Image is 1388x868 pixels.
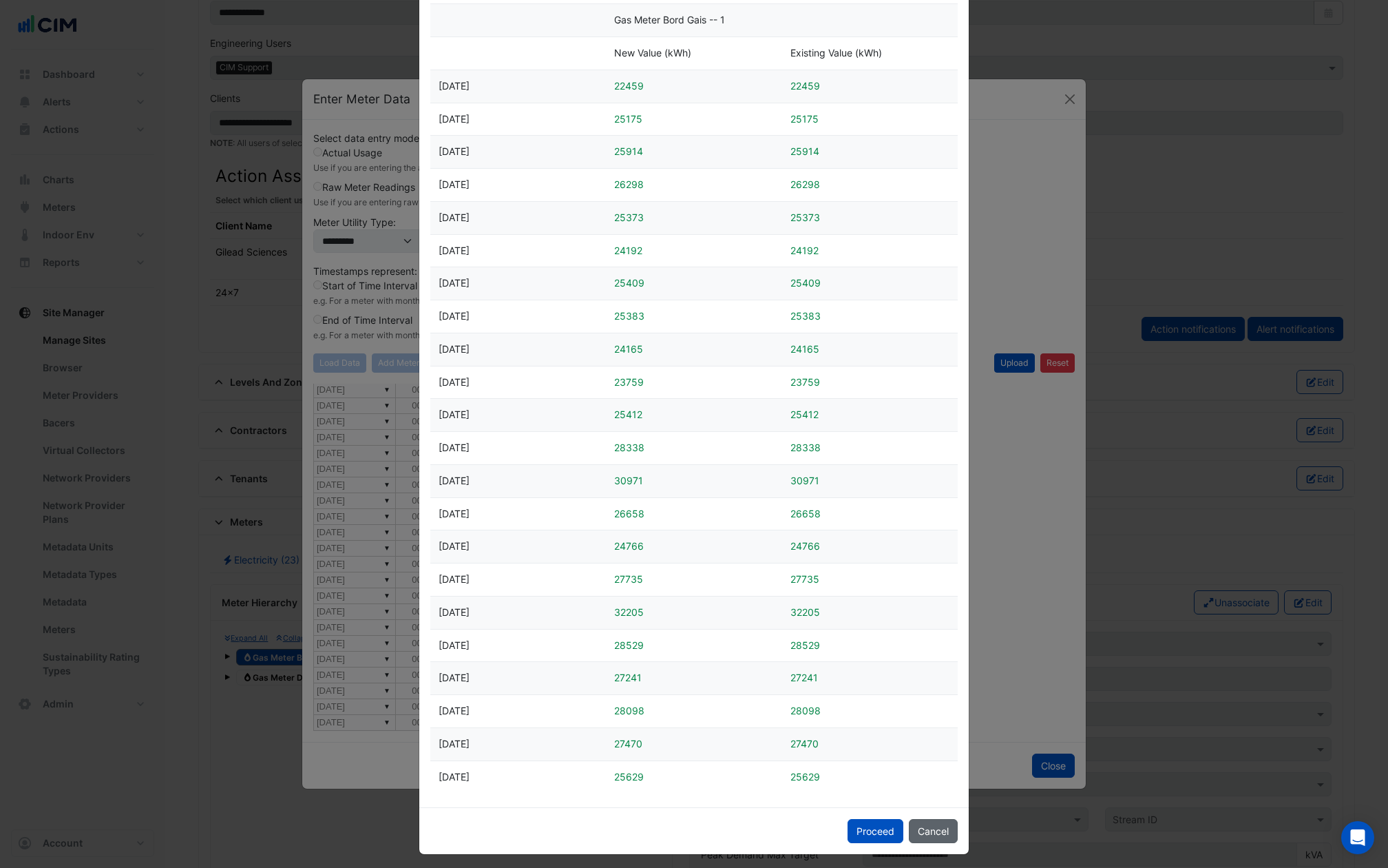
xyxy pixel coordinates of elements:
span: 25412 [790,409,819,420]
span: 24766 [790,540,820,552]
span: 32205 [614,606,644,618]
span: 32205 [790,606,820,618]
span: 26298 [614,178,644,190]
span: 30971 [790,475,819,486]
span: 27241 [790,672,818,683]
span: 28338 [614,442,644,453]
span: 24192 [790,245,819,256]
span: 25629 [790,771,820,783]
span: [DATE] [439,508,470,519]
span: 25175 [790,113,819,125]
span: 28098 [614,705,644,716]
span: 25412 [614,409,642,420]
span: Gas Meter Bord Gais -- 1 [614,14,725,25]
span: 25914 [790,145,819,157]
span: [DATE] [439,475,470,486]
div: Open Intercom Messenger [1341,821,1374,854]
span: 24192 [614,245,642,256]
span: 25373 [790,211,820,223]
span: [DATE] [439,211,470,223]
span: 25914 [614,145,643,157]
span: 25373 [614,211,644,223]
span: 25383 [790,310,821,322]
button: Cancel [909,819,958,843]
span: [DATE] [439,310,470,322]
span: [DATE] [439,573,470,585]
span: [DATE] [439,639,470,651]
span: [DATE] [439,442,470,453]
span: 26298 [790,178,820,190]
span: [DATE] [439,277,470,289]
button: Proceed [848,819,903,843]
span: [DATE] [439,738,470,750]
span: 23759 [614,376,644,388]
span: 28529 [614,639,644,651]
span: 27470 [614,738,642,750]
span: [DATE] [439,178,470,190]
span: 25409 [614,277,644,289]
span: [DATE] [439,376,470,388]
span: 28098 [790,705,821,716]
span: [DATE] [439,672,470,683]
span: 30971 [614,475,643,486]
span: [DATE] [439,343,470,355]
span: New Value (kWh) [614,47,691,59]
span: 22459 [614,80,644,92]
span: [DATE] [439,245,470,256]
span: [DATE] [439,540,470,552]
span: 24165 [614,343,643,355]
span: 28529 [790,639,820,651]
span: [DATE] [439,113,470,125]
span: 25409 [790,277,821,289]
span: 24766 [614,540,644,552]
span: 22459 [790,80,820,92]
span: 25629 [614,771,644,783]
span: 25175 [614,113,642,125]
span: 26658 [790,508,821,519]
span: 28338 [790,442,821,453]
span: [DATE] [439,606,470,618]
span: 24165 [790,343,819,355]
span: 27470 [790,738,819,750]
span: 27735 [614,573,643,585]
span: 26658 [614,508,644,519]
span: [DATE] [439,145,470,157]
span: [DATE] [439,705,470,716]
span: 23759 [790,376,820,388]
span: [DATE] [439,771,470,783]
span: 27735 [790,573,819,585]
span: [DATE] [439,80,470,92]
span: 27241 [614,672,642,683]
span: 25383 [614,310,644,322]
span: Existing Value (kWh) [790,47,882,59]
span: [DATE] [439,409,470,420]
